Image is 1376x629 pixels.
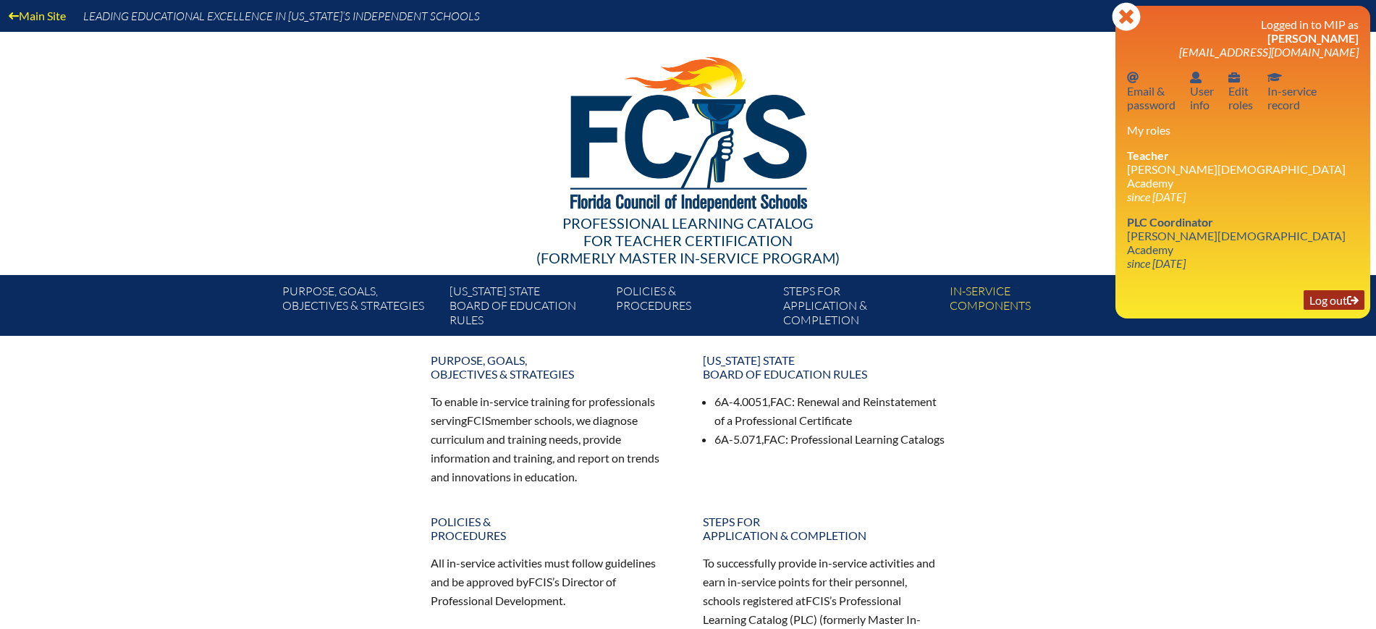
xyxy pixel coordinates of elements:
span: [EMAIL_ADDRESS][DOMAIN_NAME] [1179,45,1359,59]
span: FCIS [528,575,552,588]
a: Log outLog out [1304,290,1364,310]
li: [PERSON_NAME][DEMOGRAPHIC_DATA] Academy [1127,148,1359,203]
span: FAC [770,394,792,408]
svg: In-service record [1267,72,1282,83]
a: Email passwordEmail &password [1121,67,1181,114]
svg: User info [1228,72,1240,83]
a: In-service recordIn-servicerecord [1262,67,1322,114]
span: PLC [793,612,814,626]
a: In-servicecomponents [944,281,1110,336]
a: Steps forapplication & completion [694,509,955,548]
a: Purpose, goals,objectives & strategies [422,347,683,387]
span: Teacher [1127,148,1169,162]
a: Purpose, goals,objectives & strategies [277,281,443,336]
img: FCISlogo221.eps [539,32,837,229]
span: PLC Coordinator [1127,215,1213,229]
span: [PERSON_NAME] [1267,31,1359,45]
a: [US_STATE] StateBoard of Education rules [444,281,610,336]
a: User infoUserinfo [1184,67,1220,114]
span: FCIS [806,594,830,607]
svg: User info [1190,72,1202,83]
a: Steps forapplication & completion [777,281,944,336]
svg: Email password [1127,72,1139,83]
i: since [DATE] [1127,256,1186,270]
span: FCIS [467,413,491,427]
i: since [DATE] [1127,190,1186,203]
span: FAC [764,432,785,446]
div: Professional Learning Catalog (formerly Master In-service Program) [271,214,1105,266]
a: [US_STATE] StateBoard of Education rules [694,347,955,387]
a: PLC Coordinator [PERSON_NAME][DEMOGRAPHIC_DATA] Academy since [DATE] [1121,212,1364,273]
p: To enable in-service training for professionals serving member schools, we diagnose curriculum an... [431,392,674,486]
svg: Close [1112,2,1141,31]
svg: Log out [1347,295,1359,306]
a: Main Site [3,6,72,25]
a: Policies &Procedures [422,509,683,548]
a: Policies &Procedures [610,281,777,336]
p: All in-service activities must follow guidelines and be approved by ’s Director of Professional D... [431,554,674,610]
li: 6A-5.071, : Professional Learning Catalogs [714,430,946,449]
li: 6A-4.0051, : Renewal and Reinstatement of a Professional Certificate [714,392,946,430]
a: User infoEditroles [1223,67,1259,114]
span: for Teacher Certification [583,232,793,249]
h3: Logged in to MIP as [1127,17,1359,59]
h3: My roles [1127,123,1359,137]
